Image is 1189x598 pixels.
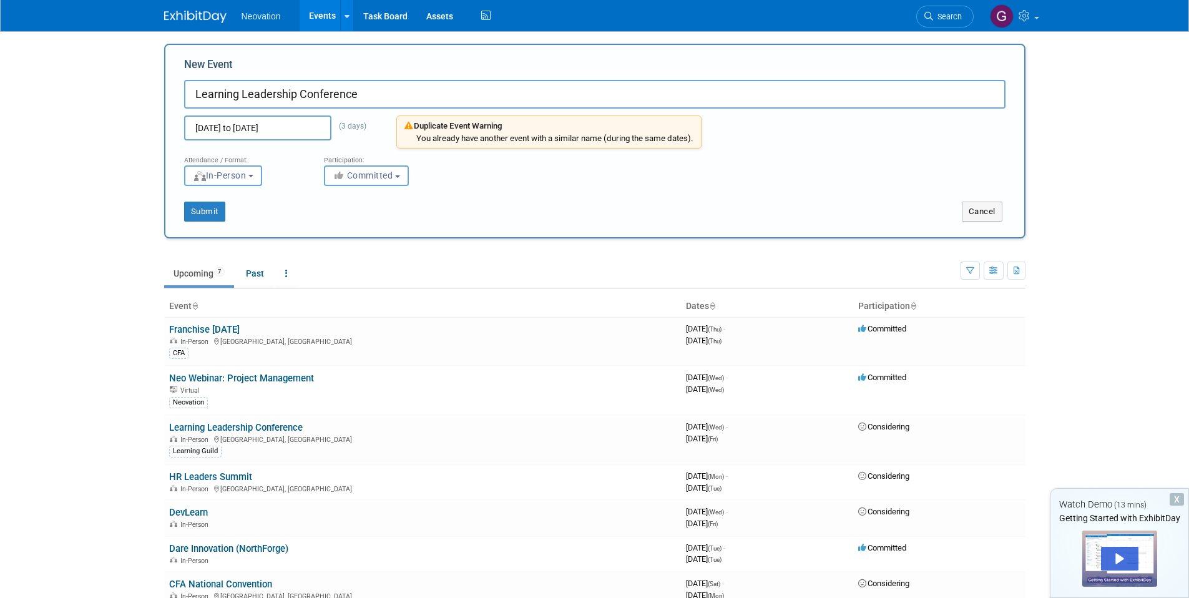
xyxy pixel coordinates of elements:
a: Search [916,6,974,27]
span: - [726,507,728,516]
span: [DATE] [686,385,724,394]
span: - [726,471,728,481]
div: [GEOGRAPHIC_DATA], [GEOGRAPHIC_DATA] [169,434,676,444]
span: (Mon) [708,473,724,480]
span: Considering [858,579,909,588]
div: Neovation [169,397,208,408]
img: Virtual Event [170,386,177,393]
div: Play [1101,547,1138,571]
span: [DATE] [686,434,718,443]
span: (Sat) [708,581,720,587]
span: In-Person [180,436,212,444]
img: ExhibitDay [164,11,227,23]
span: [DATE] [686,554,722,564]
th: Event [164,296,681,317]
span: - [723,324,725,333]
span: [DATE] [686,373,728,382]
input: Start Date - End Date [184,115,331,140]
span: Committed [858,543,906,552]
span: (Tue) [708,556,722,563]
span: In-Person [180,521,212,529]
span: In-Person [193,170,247,180]
span: [DATE] [686,543,725,552]
div: Duplicate Event Warning [404,120,693,132]
input: Name of Trade Show / Conference [184,80,1006,109]
span: Search [933,12,962,21]
label: New Event [184,57,233,77]
span: Considering [858,471,909,481]
button: Committed [324,165,409,186]
a: Dare Innovation (NorthForge) [169,543,288,554]
div: Getting Started with ExhibitDay [1050,512,1188,524]
span: In-Person [180,485,212,493]
span: (Fri) [708,521,718,527]
div: [GEOGRAPHIC_DATA], [GEOGRAPHIC_DATA] [169,483,676,493]
button: In-Person [184,165,262,186]
a: Sort by Event Name [192,301,198,311]
span: Committed [858,373,906,382]
span: Committed [333,170,393,180]
div: You already have another event with a similar name (during the same dates). [416,134,693,144]
span: - [726,422,728,431]
img: In-Person Event [170,338,177,344]
div: Attendance / Format: [184,149,305,165]
a: Sort by Start Date [709,301,715,311]
span: 7 [214,267,225,277]
th: Dates [681,296,853,317]
span: (3 days) [331,122,366,130]
div: CFA [169,348,188,359]
span: (Wed) [708,386,724,393]
div: Watch Demo [1050,498,1188,511]
span: [DATE] [686,483,722,493]
span: - [726,373,728,382]
span: [DATE] [686,422,728,431]
span: (Thu) [708,326,722,333]
span: (Wed) [708,375,724,381]
span: Committed [858,324,906,333]
span: (Tue) [708,485,722,492]
a: Learning Leadership Conference [169,422,303,433]
span: [DATE] [686,324,725,333]
a: HR Leaders Summit [169,471,252,483]
span: [DATE] [686,471,728,481]
span: [DATE] [686,579,724,588]
img: In-Person Event [170,557,177,563]
th: Participation [853,296,1025,317]
img: In-Person Event [170,436,177,442]
span: [DATE] [686,507,728,516]
span: Considering [858,422,909,431]
span: In-Person [180,557,212,565]
span: - [723,543,725,552]
span: (Wed) [708,424,724,431]
span: (Wed) [708,509,724,516]
a: Upcoming7 [164,262,234,285]
div: Dismiss [1170,493,1184,506]
a: Neo Webinar: Project Management [169,373,314,384]
span: (13 mins) [1114,501,1147,509]
a: Past [237,262,273,285]
span: [DATE] [686,336,722,345]
span: (Thu) [708,338,722,345]
span: Virtual [180,386,203,395]
span: Considering [858,507,909,516]
img: In-Person Event [170,521,177,527]
div: Learning Guild [169,446,222,457]
div: Participation: [324,149,445,165]
span: (Fri) [708,436,718,443]
span: (Tue) [708,545,722,552]
img: In-Person Event [170,485,177,491]
a: Franchise [DATE] [169,324,240,335]
span: - [722,579,724,588]
span: [DATE] [686,519,718,528]
a: CFA National Convention [169,579,272,590]
button: Cancel [962,202,1002,222]
a: Sort by Participation Type [910,301,916,311]
button: Submit [184,202,225,222]
div: [GEOGRAPHIC_DATA], [GEOGRAPHIC_DATA] [169,336,676,346]
a: DevLearn [169,507,208,518]
span: Neovation [242,11,281,21]
span: In-Person [180,338,212,346]
img: Gabi Da Rocha [990,4,1014,28]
